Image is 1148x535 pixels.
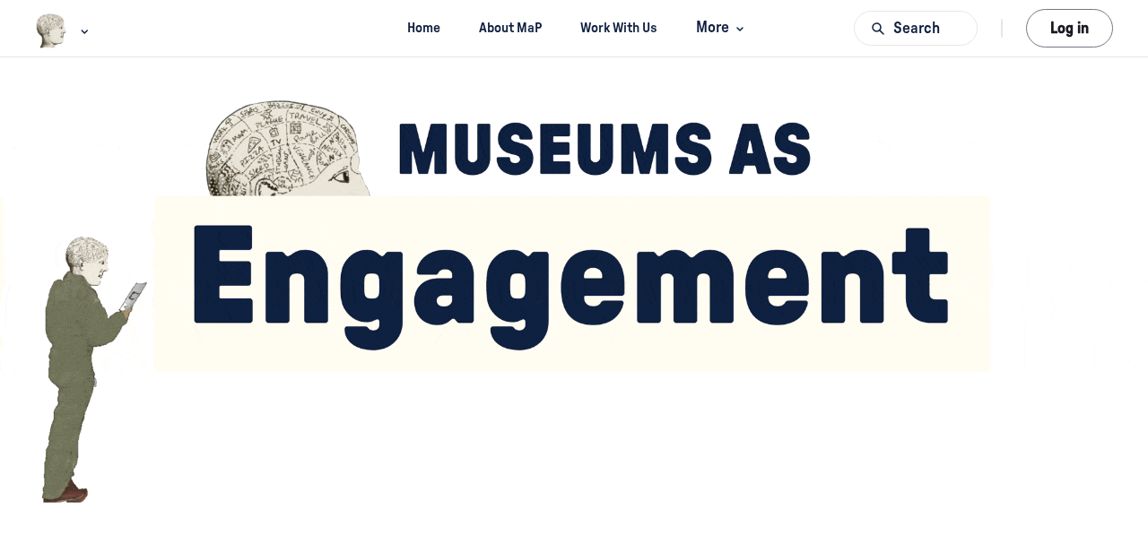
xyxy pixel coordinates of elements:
a: Work With Us [565,12,674,45]
button: Museums as Progress logo [35,12,93,50]
a: About MaP [463,12,557,45]
span: More [696,16,749,40]
button: More [681,12,757,45]
a: Home [391,12,456,45]
img: Museums as Progress logo [35,13,68,48]
button: Log in [1026,9,1113,47]
button: Search [854,11,978,46]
